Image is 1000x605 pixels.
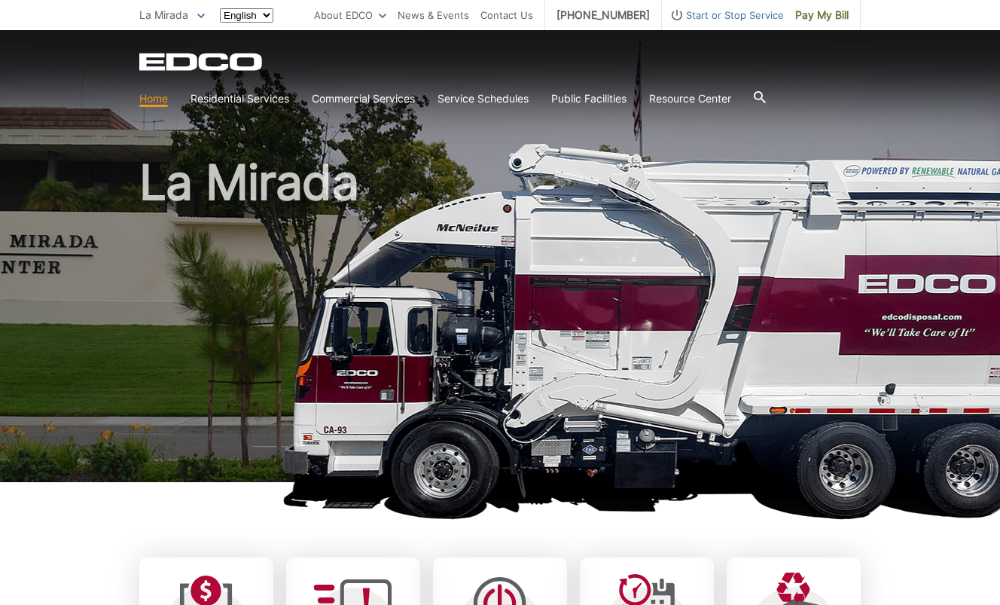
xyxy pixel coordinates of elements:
a: Residential Services [191,90,289,107]
span: Pay My Bill [795,7,849,23]
span: La Mirada [139,8,188,21]
a: Contact Us [480,7,533,23]
h1: La Mirada [139,158,861,489]
a: Service Schedules [437,90,529,107]
a: Resource Center [649,90,731,107]
a: About EDCO [314,7,386,23]
a: Public Facilities [551,90,627,107]
a: EDCD logo. Return to the homepage. [139,53,264,71]
a: Home [139,90,168,107]
select: Select a language [220,8,273,23]
a: News & Events [398,7,469,23]
a: Commercial Services [312,90,415,107]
